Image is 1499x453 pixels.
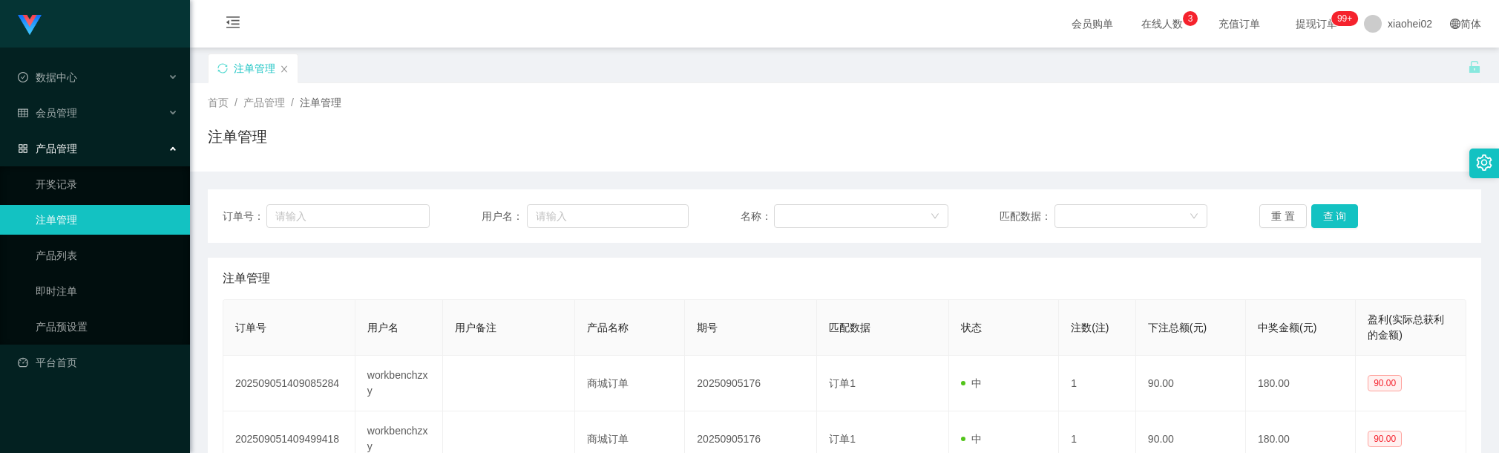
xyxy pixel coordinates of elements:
td: 180.00 [1246,356,1356,411]
i: 图标: down [931,212,939,222]
td: 202509051409085284 [223,356,355,411]
span: 状态 [961,322,982,333]
td: 1 [1059,356,1136,411]
td: 商城订单 [575,356,685,411]
span: 用户名 [367,322,398,333]
a: 图标: dashboard平台首页 [18,348,178,377]
input: 请输入 [527,204,689,228]
span: 盈利(实际总获利的金额) [1368,313,1444,341]
span: 中 [961,377,982,389]
i: 图标: menu-fold [208,1,258,48]
a: 注单管理 [36,205,178,235]
sup: 3 [1183,11,1198,26]
td: 20250905176 [685,356,817,411]
i: 图标: check-circle-o [18,72,28,82]
span: 产品管理 [243,97,285,108]
img: logo.9652507e.png [18,15,42,36]
span: 产品名称 [587,322,629,333]
span: 充值订单 [1211,19,1267,29]
sup: 1090 [1331,11,1358,26]
span: 首页 [208,97,229,108]
td: 90.00 [1136,356,1246,411]
i: 图标: close [280,65,289,74]
span: / [234,97,237,108]
span: 中奖金额(元) [1258,322,1316,333]
span: 会员管理 [18,107,77,119]
i: 图标: global [1450,19,1460,29]
span: 匹配数据 [829,322,870,333]
span: 用户备注 [455,322,496,333]
span: 订单号： [223,209,266,224]
span: 产品管理 [18,143,77,154]
a: 产品列表 [36,241,178,270]
span: 提现订单 [1288,19,1345,29]
h1: 注单管理 [208,126,267,148]
span: 订单1 [829,433,856,445]
a: 产品预设置 [36,312,178,342]
td: workbenchzxy [355,356,444,411]
span: 订单1 [829,377,856,389]
a: 即时注单 [36,276,178,306]
i: 图标: setting [1476,154,1492,171]
span: 订单号 [235,322,266,333]
span: 数据中心 [18,71,77,83]
span: 90.00 [1368,375,1402,391]
span: 注单管理 [223,270,270,287]
span: 90.00 [1368,431,1402,447]
button: 重 置 [1259,204,1307,228]
span: / [291,97,294,108]
span: 中 [961,433,982,445]
i: 图标: unlock [1468,60,1481,74]
a: 开奖记录 [36,169,178,199]
div: 注单管理 [234,54,275,82]
i: 图标: down [1190,212,1198,222]
span: 注单管理 [300,97,341,108]
span: 下注总额(元) [1148,322,1207,333]
i: 图标: table [18,108,28,118]
span: 期号 [697,322,718,333]
button: 查 询 [1311,204,1359,228]
span: 注数(注) [1071,322,1109,333]
span: 名称： [741,209,774,224]
input: 请输入 [266,204,430,228]
span: 用户名： [482,209,527,224]
p: 3 [1188,11,1193,26]
i: 图标: sync [217,63,228,74]
i: 图标: appstore-o [18,143,28,154]
span: 匹配数据： [1000,209,1054,224]
span: 在线人数 [1134,19,1190,29]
